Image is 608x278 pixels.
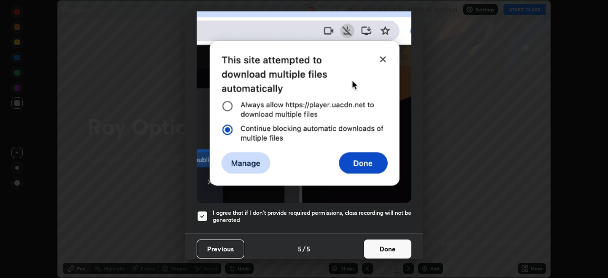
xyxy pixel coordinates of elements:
h4: 5 [306,244,310,254]
button: Previous [197,240,244,259]
h4: / [303,244,305,254]
button: Done [364,240,411,259]
h5: I agree that if I don't provide required permissions, class recording will not be generated [213,209,411,224]
h4: 5 [298,244,302,254]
